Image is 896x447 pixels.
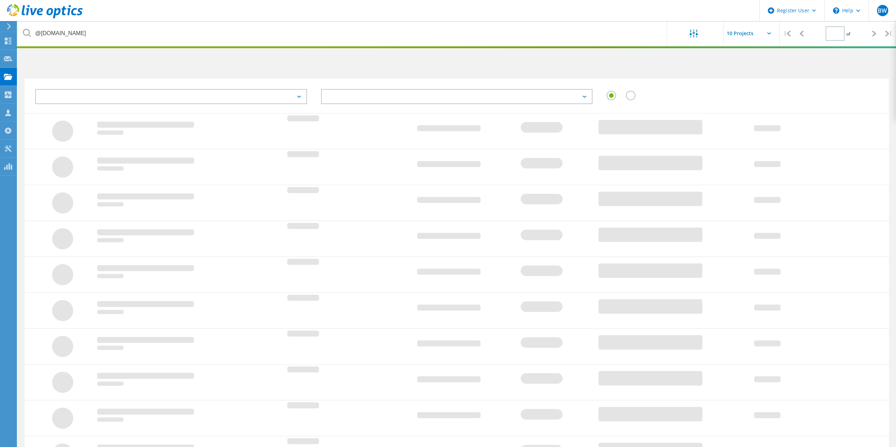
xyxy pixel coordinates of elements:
[7,15,83,20] a: Live Optics Dashboard
[846,31,850,37] span: of
[882,21,896,46] div: |
[878,8,887,13] span: BW
[833,7,839,14] svg: \n
[780,21,794,46] div: |
[18,21,668,46] input: undefined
